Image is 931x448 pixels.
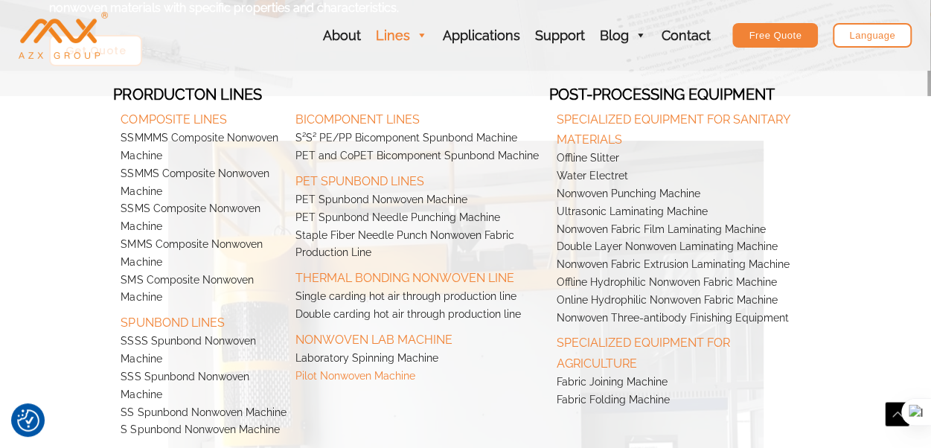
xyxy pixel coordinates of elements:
a: Bicomponent Lines [288,103,549,129]
h4: Prorducton Lines [113,86,287,103]
a: PET and CoPET Bicomponent Spunbond Machine [288,147,549,165]
a: Nonwoven Punching Machine [549,185,810,203]
a: SSSS Spunbond Nonwoven Machine [113,333,287,368]
button: Consent Preferences [17,409,39,432]
a: Ultrasonic Laminating Machine [549,203,810,221]
a: S Spunbond Nonwoven Machine [113,421,287,439]
a: AZX Nonwoven Machine [19,28,108,42]
a: Water Electret [549,167,810,185]
a: Spunbond Lines [113,307,287,333]
a: Composite Lines [113,103,287,129]
a: Fabric Joining Machine [549,374,810,391]
a: Nonwoven Lab Machine [288,324,549,350]
a: SS Spunbond Nonwoven Machine [113,404,287,422]
a: Double carding hot air through production line [288,306,549,324]
a: PET Spunbond Nonwoven Machine [288,191,549,209]
a: Thermal Bonding Nonwoven Line [288,262,549,288]
a: SMMS Composite Nonwoven Machine [113,236,287,272]
a: Double Layer Nonwoven Laminating Machine [549,238,810,256]
a: SSS Spunbond Nonwoven Machine [113,368,287,404]
a: Staple Fiber Needle Punch Nonwoven Fabric Production Line [288,227,549,263]
a: Laboratory Spinning Machine [288,350,549,368]
a: S²S² PE/PP Bicomponent Spunbond Machine [288,129,549,147]
img: Revisit consent button [17,409,39,432]
h4: Post-processing Equipment [549,86,810,103]
a: SSMMS Composite Nonwoven Machine [113,165,287,201]
a: SMS Composite Nonwoven Machine [113,272,287,307]
a: Specialized Equipment for Agriculture [549,327,810,373]
a: Fabric Folding Machine [549,391,810,409]
a: SSMMMS Composite Nonwoven Machine [113,129,287,165]
a: Offline Hydrophilic Nonwoven Fabric Machine [549,274,810,292]
a: Single carding hot air through production line [288,288,549,306]
a: Nonwoven Fabric Extrusion Laminating Machine [549,256,810,274]
a: Nonwoven Fabric Film Laminating Machine [549,221,810,239]
a: PET Spunbond Needle Punching Machine [288,209,549,227]
a: Free Quote [732,23,818,48]
a: Pilot Nonwoven Machine [288,368,549,385]
a: Online Hydrophilic Nonwoven Fabric Machine [549,292,810,310]
a: Offline Slitter [549,150,810,167]
a: Language [833,23,912,48]
a: PET Spunbond Lines [288,165,549,191]
a: Nonwoven Three-antibody Finishing Equipment [549,310,810,327]
a: Specialized Equipment for Sanitary Materials [549,103,810,150]
a: SSMS Composite Nonwoven Machine [113,200,287,236]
